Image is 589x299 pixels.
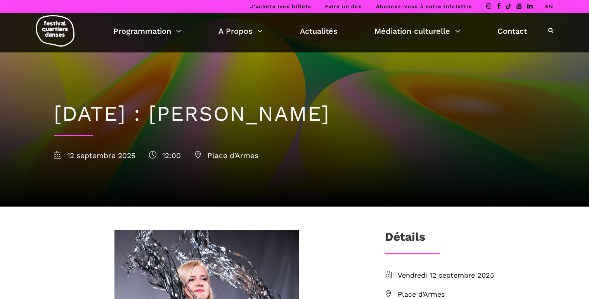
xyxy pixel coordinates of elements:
[300,24,338,38] a: Actualités
[376,3,472,9] a: Abonnez-vous à notre infolettre
[54,101,535,127] h1: [DATE] : [PERSON_NAME]
[149,151,181,160] span: 12:00
[497,24,527,38] a: Contact
[218,24,263,38] a: A Propos
[385,230,425,249] h3: Détails
[194,151,258,160] span: Place d'Armes
[113,24,181,38] a: Programmation
[398,270,535,281] span: Vendredi 12 septembre 2025
[54,151,135,160] span: 12 septembre 2025
[250,3,311,9] a: J’achète mes billets
[325,3,362,9] a: Faire un don
[374,24,460,38] a: Médiation culturelle
[545,3,553,9] a: EN
[36,15,74,47] img: logo-fqd-med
